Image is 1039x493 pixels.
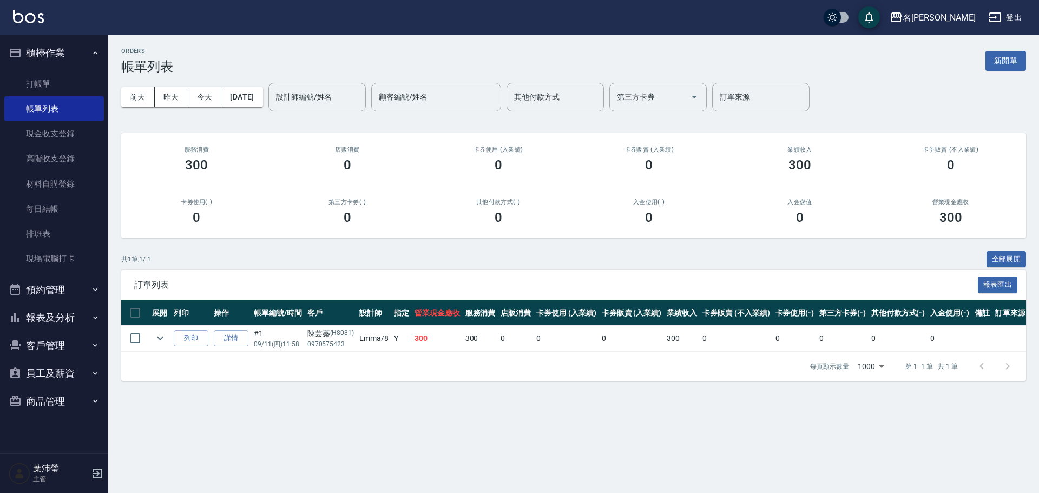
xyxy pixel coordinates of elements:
button: 客戶管理 [4,332,104,360]
h2: 卡券販賣 (入業績) [587,146,712,153]
td: 0 [534,326,599,351]
td: 300 [463,326,498,351]
h2: 入金使用(-) [587,199,712,206]
h3: 0 [344,157,351,173]
button: 全部展開 [987,251,1027,268]
th: 卡券使用(-) [773,300,817,326]
td: 0 [928,326,972,351]
td: 0 [869,326,928,351]
a: 每日結帳 [4,196,104,221]
button: 前天 [121,87,155,107]
td: 300 [664,326,700,351]
h3: 帳單列表 [121,59,173,74]
th: 第三方卡券(-) [817,300,869,326]
p: 主管 [33,474,88,484]
h2: ORDERS [121,48,173,55]
th: 服務消費 [463,300,498,326]
h3: 300 [939,210,962,225]
td: Emma /8 [357,326,391,351]
h3: 0 [947,157,955,173]
button: 報表及分析 [4,304,104,332]
td: 0 [498,326,534,351]
th: 指定 [391,300,412,326]
button: 今天 [188,87,222,107]
img: Person [9,463,30,484]
th: 帳單編號/時間 [251,300,305,326]
h3: 0 [796,210,804,225]
td: Y [391,326,412,351]
button: Open [686,88,703,106]
h3: 服務消費 [134,146,259,153]
h3: 0 [495,157,502,173]
a: 現場電腦打卡 [4,246,104,271]
th: 其他付款方式(-) [869,300,928,326]
th: 入金使用(-) [928,300,972,326]
a: 高階收支登錄 [4,146,104,171]
td: 0 [817,326,869,351]
th: 卡券販賣 (入業績) [599,300,665,326]
h3: 300 [185,157,208,173]
td: 300 [412,326,463,351]
th: 客戶 [305,300,357,326]
th: 設計師 [357,300,391,326]
button: 新開單 [985,51,1026,71]
p: 09/11 (四) 11:58 [254,339,302,349]
a: 詳情 [214,330,248,347]
td: 0 [700,326,772,351]
img: Logo [13,10,44,23]
h2: 卡券販賣 (不入業績) [888,146,1013,153]
p: 每頁顯示數量 [810,361,849,371]
p: 第 1–1 筆 共 1 筆 [905,361,958,371]
h3: 0 [645,157,653,173]
h3: 300 [788,157,811,173]
button: 櫃檯作業 [4,39,104,67]
button: save [858,6,880,28]
th: 展開 [149,300,171,326]
h2: 卡券使用 (入業績) [436,146,561,153]
button: 登出 [984,8,1026,28]
th: 操作 [211,300,251,326]
button: 名[PERSON_NAME] [885,6,980,29]
h5: 葉沛瑩 [33,463,88,474]
button: [DATE] [221,87,262,107]
h2: 營業現金應收 [888,199,1013,206]
h2: 卡券使用(-) [134,199,259,206]
a: 帳單列表 [4,96,104,121]
p: 0970575423 [307,339,354,349]
h2: 第三方卡券(-) [285,199,410,206]
th: 訂單來源 [992,300,1028,326]
button: 報表匯出 [978,277,1018,293]
th: 卡券販賣 (不入業績) [700,300,772,326]
h3: 0 [193,210,200,225]
td: 0 [773,326,817,351]
th: 卡券使用 (入業績) [534,300,599,326]
p: (H8081) [330,328,354,339]
button: 商品管理 [4,387,104,416]
th: 營業現金應收 [412,300,463,326]
h2: 其他付款方式(-) [436,199,561,206]
th: 業績收入 [664,300,700,326]
a: 報表匯出 [978,279,1018,290]
a: 材料自購登錄 [4,172,104,196]
a: 新開單 [985,55,1026,65]
button: expand row [152,330,168,346]
div: 陳芸蓁 [307,328,354,339]
h3: 0 [495,210,502,225]
h3: 0 [344,210,351,225]
button: 預約管理 [4,276,104,304]
a: 打帳單 [4,71,104,96]
h2: 店販消費 [285,146,410,153]
button: 列印 [174,330,208,347]
span: 訂單列表 [134,280,978,291]
th: 列印 [171,300,211,326]
h2: 入金儲值 [738,199,863,206]
td: #1 [251,326,305,351]
div: 名[PERSON_NAME] [903,11,976,24]
button: 員工及薪資 [4,359,104,387]
h3: 0 [645,210,653,225]
th: 店販消費 [498,300,534,326]
td: 0 [599,326,665,351]
h2: 業績收入 [738,146,863,153]
th: 備註 [972,300,992,326]
div: 1000 [853,352,888,381]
